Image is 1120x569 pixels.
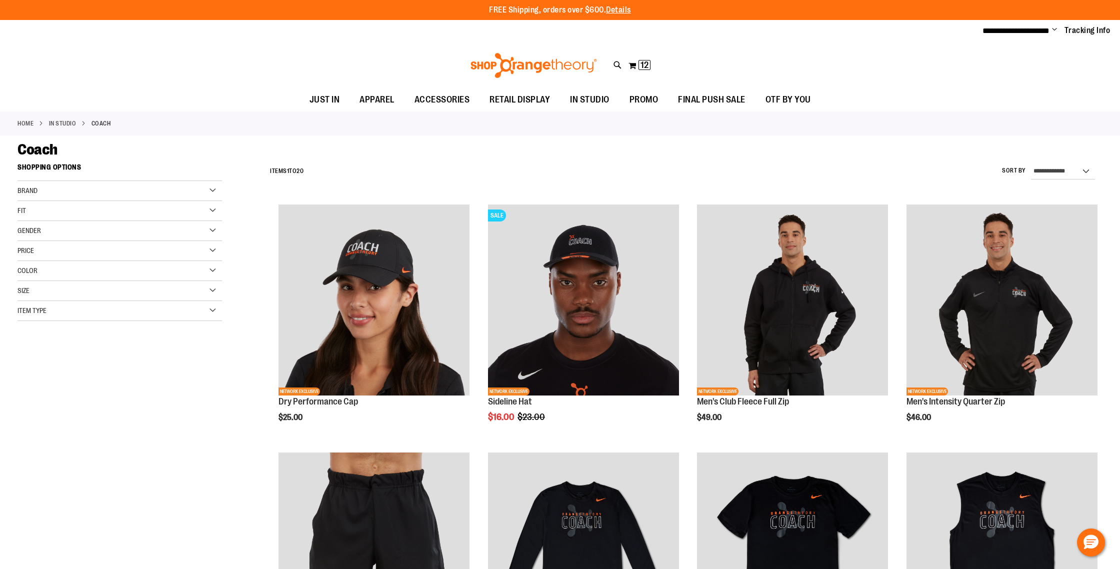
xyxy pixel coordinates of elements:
span: NETWORK EXCLUSIVE [278,387,320,395]
a: OTF Mens Coach FA23 Intensity Quarter Zip - Black primary imageNETWORK EXCLUSIVE [906,204,1097,397]
span: Brand [17,186,37,194]
a: JUST IN [299,88,350,111]
a: RETAIL DISPLAY [479,88,560,111]
span: PROMO [629,88,658,111]
strong: Shopping Options [17,158,222,181]
span: $25.00 [278,413,304,422]
span: SALE [488,209,506,221]
a: Tracking Info [1064,25,1110,36]
a: Home [17,119,33,128]
a: Sideline Hat primary imageSALENETWORK EXCLUSIVE [488,204,679,397]
img: Shop Orangetheory [469,53,598,78]
a: Details [606,5,631,14]
span: $16.00 [488,412,516,422]
img: OTF Mens Coach FA23 Club Fleece Full Zip - Black primary image [697,204,888,395]
span: NETWORK EXCLUSIVE [697,387,738,395]
span: Price [17,246,34,254]
span: NETWORK EXCLUSIVE [488,387,529,395]
span: $49.00 [697,413,723,422]
a: FINAL PUSH SALE [668,88,755,111]
h2: Items to [270,163,303,179]
span: IN STUDIO [570,88,609,111]
span: $23.00 [517,412,546,422]
div: product [273,199,474,447]
span: Gender [17,226,41,234]
a: IN STUDIO [49,119,76,128]
span: Color [17,266,37,274]
strong: Coach [91,119,111,128]
span: 20 [296,167,303,174]
a: APPAREL [349,88,404,111]
span: FINAL PUSH SALE [678,88,745,111]
a: ACCESSORIES [404,88,480,111]
span: NETWORK EXCLUSIVE [906,387,948,395]
span: APPAREL [359,88,394,111]
div: product [692,199,893,447]
a: Dry Performance CapNETWORK EXCLUSIVE [278,204,469,397]
a: PROMO [619,88,668,111]
span: ACCESSORIES [414,88,470,111]
a: Sideline Hat [488,396,532,406]
a: OTF BY YOU [755,88,821,111]
span: Item Type [17,306,46,314]
img: OTF Mens Coach FA23 Intensity Quarter Zip - Black primary image [906,204,1097,395]
button: Account menu [1052,25,1057,35]
label: Sort By [1002,166,1026,175]
span: Coach [17,141,57,158]
img: Sideline Hat primary image [488,204,679,395]
span: JUST IN [309,88,340,111]
button: Hello, have a question? Let’s chat. [1077,528,1105,556]
div: product [901,199,1102,447]
span: $46.00 [906,413,932,422]
a: IN STUDIO [560,88,619,111]
p: FREE Shipping, orders over $600. [489,4,631,16]
a: OTF Mens Coach FA23 Club Fleece Full Zip - Black primary imageNETWORK EXCLUSIVE [697,204,888,397]
a: Men's Intensity Quarter Zip [906,396,1005,406]
span: RETAIL DISPLAY [489,88,550,111]
span: 1 [287,167,289,174]
span: Size [17,286,29,294]
a: Men's Club Fleece Full Zip [697,396,789,406]
div: product [483,199,684,447]
span: 12 [640,60,648,70]
img: Dry Performance Cap [278,204,469,395]
a: Dry Performance Cap [278,396,358,406]
span: OTF BY YOU [765,88,811,111]
span: Fit [17,206,26,214]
